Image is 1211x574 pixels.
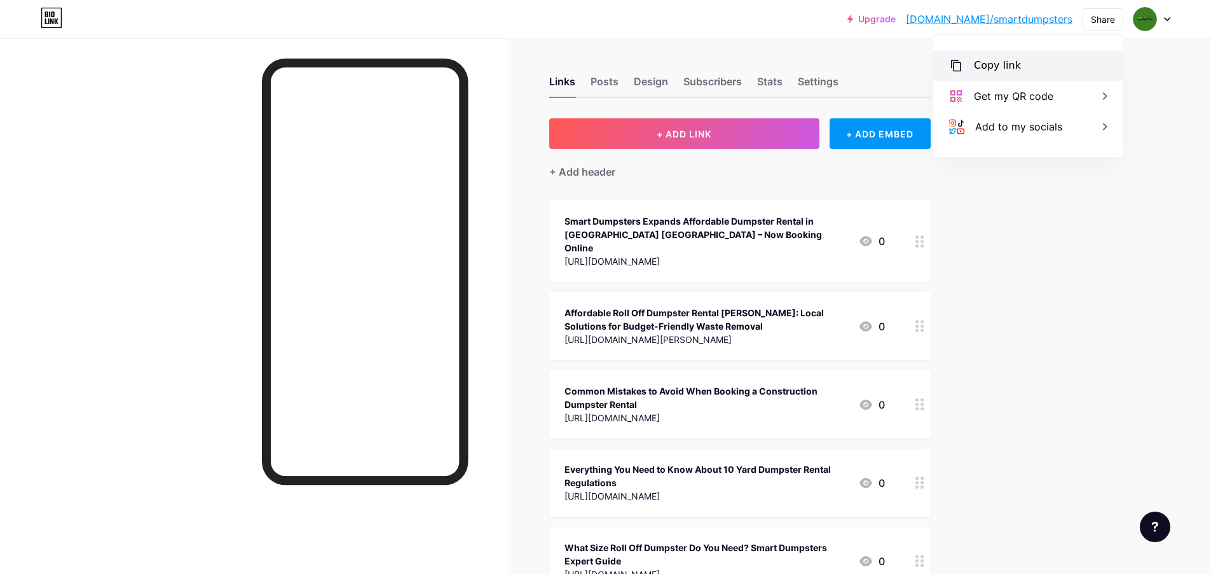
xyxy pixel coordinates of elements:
[564,333,848,346] div: [URL][DOMAIN_NAME][PERSON_NAME]
[564,255,848,268] div: [URL][DOMAIN_NAME]
[657,129,711,139] span: + ADD LINK
[906,11,1072,27] a: [DOMAIN_NAME]/smartdumpsters
[634,74,668,97] div: Design
[564,214,848,255] div: Smart Dumpsters Expands Affordable Dumpster Rental in [GEOGRAPHIC_DATA] [GEOGRAPHIC_DATA] – Now B...
[974,58,1021,73] div: Copy link
[830,118,931,149] div: + ADD EMBED
[798,74,838,97] div: Settings
[858,234,885,249] div: 0
[1133,7,1157,31] img: smartdumpsters
[858,319,885,334] div: 0
[564,411,848,424] div: [URL][DOMAIN_NAME]
[564,306,848,333] div: Affordable Roll Off Dumpster Rental [PERSON_NAME]: Local Solutions for Budget-Friendly Waste Removal
[858,475,885,491] div: 0
[1091,13,1115,26] div: Share
[549,164,615,179] div: + Add header
[757,74,783,97] div: Stats
[847,14,896,24] a: Upgrade
[974,88,1053,104] div: Get my QR code
[564,489,848,503] div: [URL][DOMAIN_NAME]
[858,397,885,412] div: 0
[591,74,619,97] div: Posts
[564,541,848,568] div: What Size Roll Off Dumpster Do You Need? Smart Dumpsters Expert Guide
[549,118,819,149] button: + ADD LINK
[975,119,1062,134] div: Add to my socials
[564,463,848,489] div: Everything You Need to Know About 10 Yard Dumpster Rental Regulations
[549,74,575,97] div: Links
[683,74,742,97] div: Subscribers
[564,384,848,411] div: Common Mistakes to Avoid When Booking a Construction Dumpster Rental
[858,554,885,569] div: 0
